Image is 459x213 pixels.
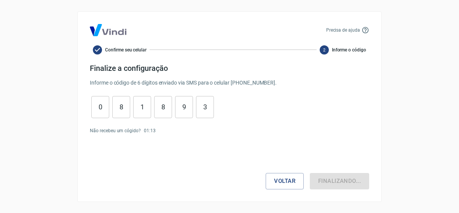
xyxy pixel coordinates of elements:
[90,79,369,87] p: Informe o código de 6 dígitos enviado via SMS para o celular [PHONE_NUMBER] .
[90,127,141,134] p: Não recebeu um cógido?
[323,47,325,52] text: 2
[90,64,369,73] h4: Finalize a configuração
[105,46,147,53] span: Confirme seu celular
[90,24,126,36] img: Logo Vind
[326,27,360,34] p: Precisa de ajuda
[144,127,156,134] p: 01 : 13
[266,173,304,189] button: Voltar
[332,46,366,53] span: Informe o código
